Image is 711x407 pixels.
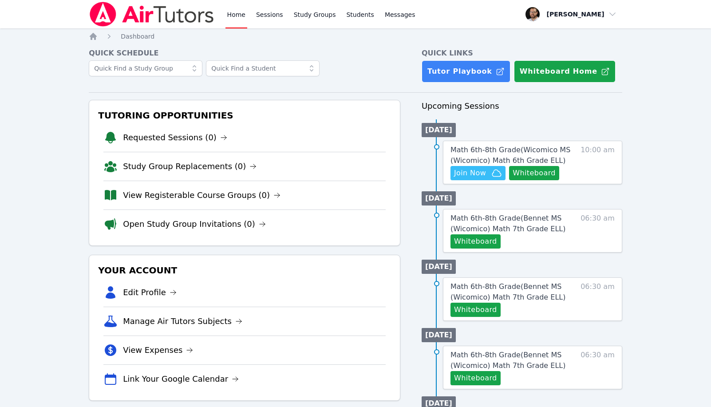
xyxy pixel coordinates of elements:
a: Study Group Replacements (0) [123,160,257,173]
button: Whiteboard [450,234,501,249]
button: Join Now [450,166,506,180]
button: Whiteboard [509,166,559,180]
h4: Quick Schedule [89,48,400,59]
button: Whiteboard Home [514,60,616,83]
h3: Your Account [96,262,393,278]
a: Manage Air Tutors Subjects [123,315,242,328]
a: Requested Sessions (0) [123,131,227,144]
button: Whiteboard [450,303,501,317]
span: 06:30 am [581,213,615,249]
span: Messages [385,10,415,19]
nav: Breadcrumb [89,32,622,41]
span: Math 6th-8th Grade ( Bennet MS (Wicomico) Math 7th Grade ELL ) [450,351,566,370]
a: Dashboard [121,32,154,41]
button: Whiteboard [450,371,501,385]
a: Math 6th-8th Grade(Bennet MS (Wicomico) Math 7th Grade ELL) [450,281,573,303]
input: Quick Find a Study Group [89,60,202,76]
a: Link Your Google Calendar [123,373,239,385]
li: [DATE] [422,191,456,205]
span: Dashboard [121,33,154,40]
a: Math 6th-8th Grade(Wicomico MS (Wicomico) Math 6th Grade ELL) [450,145,573,166]
a: Math 6th-8th Grade(Bennet MS (Wicomico) Math 7th Grade ELL) [450,350,573,371]
h4: Quick Links [422,48,622,59]
span: 06:30 am [581,350,615,385]
li: [DATE] [422,328,456,342]
h3: Upcoming Sessions [422,100,622,112]
a: Edit Profile [123,286,177,299]
span: Math 6th-8th Grade ( Wicomico MS (Wicomico) Math 6th Grade ELL ) [450,146,570,165]
a: Math 6th-8th Grade(Bennet MS (Wicomico) Math 7th Grade ELL) [450,213,573,234]
li: [DATE] [422,260,456,274]
li: [DATE] [422,123,456,137]
span: 10:00 am [581,145,615,180]
span: 06:30 am [581,281,615,317]
input: Quick Find a Student [206,60,320,76]
span: Math 6th-8th Grade ( Bennet MS (Wicomico) Math 7th Grade ELL ) [450,282,566,301]
a: Tutor Playbook [422,60,510,83]
h3: Tutoring Opportunities [96,107,393,123]
span: Join Now [454,168,486,178]
a: View Registerable Course Groups (0) [123,189,280,202]
span: Math 6th-8th Grade ( Bennet MS (Wicomico) Math 7th Grade ELL ) [450,214,566,233]
img: Air Tutors [89,2,214,27]
a: Open Study Group Invitations (0) [123,218,266,230]
a: View Expenses [123,344,193,356]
